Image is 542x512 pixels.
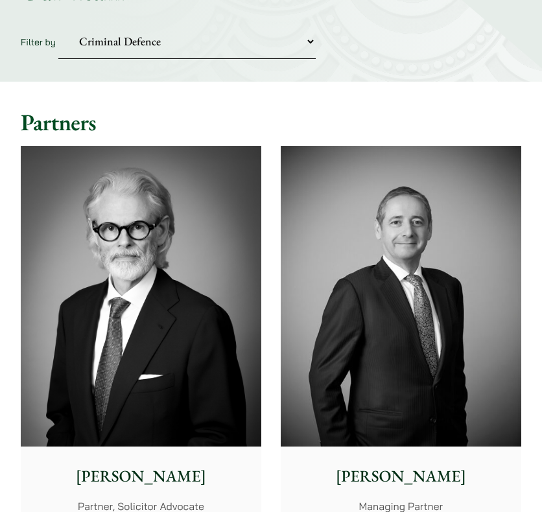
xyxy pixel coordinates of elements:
[290,465,512,489] p: [PERSON_NAME]
[21,109,521,137] h2: Partners
[21,36,56,48] label: Filter by
[30,465,252,489] p: [PERSON_NAME]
